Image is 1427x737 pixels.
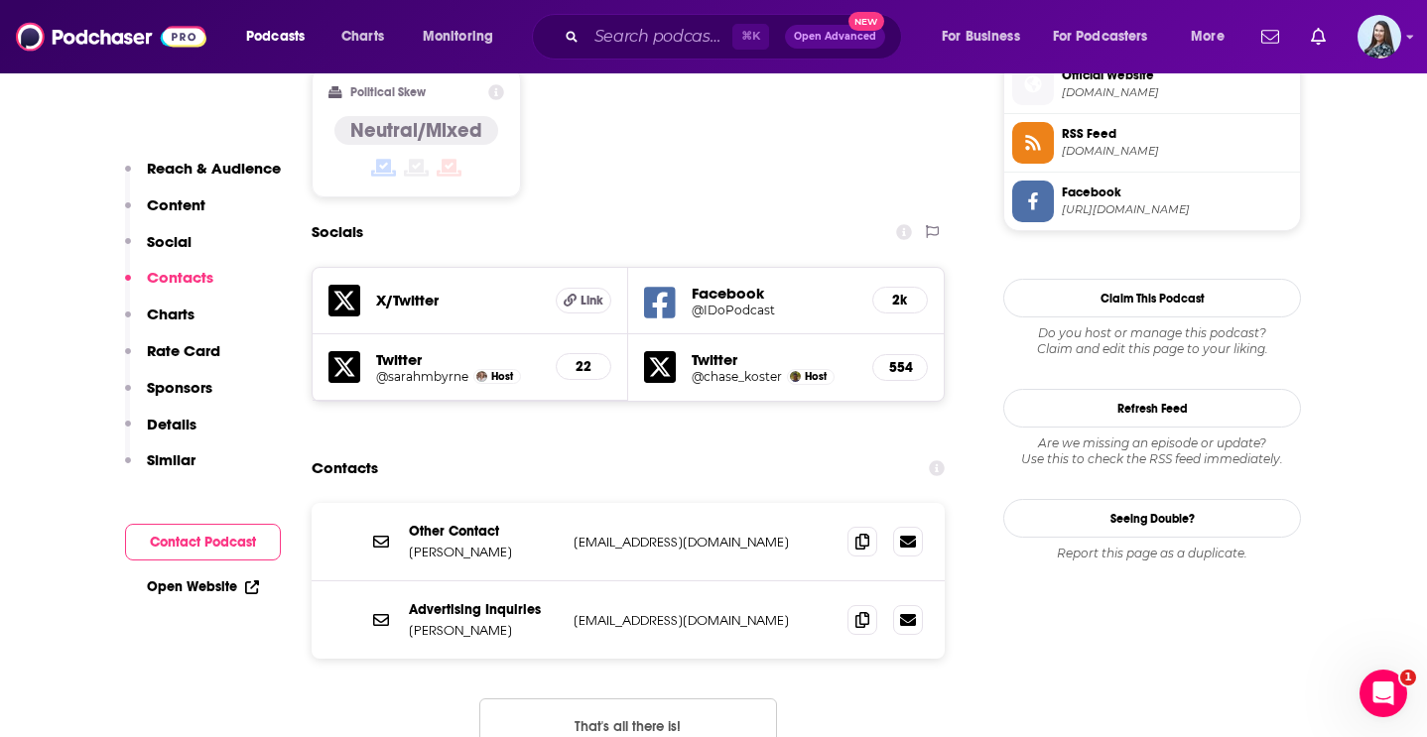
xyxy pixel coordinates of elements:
[147,415,196,433] p: Details
[805,370,827,383] span: Host
[341,23,384,51] span: Charts
[376,291,540,309] h5: X/Twitter
[1003,279,1301,317] button: Claim This Podcast
[785,25,885,49] button: Open AdvancedNew
[889,359,911,376] h5: 554
[1062,125,1292,143] span: RSS Feed
[16,18,206,56] img: Podchaser - Follow, Share and Rate Podcasts
[312,449,378,487] h2: Contacts
[376,369,468,384] a: @sarahmbyrne
[1400,670,1416,685] span: 1
[147,195,205,214] p: Content
[409,544,558,560] p: [PERSON_NAME]
[1012,181,1292,222] a: Facebook[URL][DOMAIN_NAME]
[125,268,213,305] button: Contacts
[125,305,195,341] button: Charts
[350,118,482,143] h4: Neutral/Mixed
[409,622,558,639] p: [PERSON_NAME]
[147,450,195,469] p: Similar
[928,21,1045,53] button: open menu
[573,358,594,375] h5: 22
[1303,20,1334,54] a: Show notifications dropdown
[1012,122,1292,164] a: RSS Feed[DOMAIN_NAME]
[1062,202,1292,217] span: https://www.facebook.com/IDoPodcast
[556,288,611,313] a: Link
[491,370,513,383] span: Host
[350,85,426,99] h2: Political Skew
[1003,389,1301,428] button: Refresh Feed
[889,292,911,308] h5: 2k
[246,23,305,51] span: Podcasts
[125,195,205,232] button: Content
[1003,435,1301,467] div: Are we missing an episode or update? Use this to check the RSS feed immediately.
[147,341,220,360] p: Rate Card
[125,450,195,487] button: Similar
[147,578,259,595] a: Open Website
[1062,184,1292,201] span: Facebook
[125,524,281,560] button: Contact Podcast
[586,21,732,53] input: Search podcasts, credits, & more...
[574,612,832,629] p: [EMAIL_ADDRESS][DOMAIN_NAME]
[1062,144,1292,159] span: feeds.megaphone.fm
[376,350,540,369] h5: Twitter
[848,12,884,31] span: New
[692,303,856,317] a: @IDoPodcast
[147,232,192,251] p: Social
[794,32,876,42] span: Open Advanced
[551,14,921,60] div: Search podcasts, credits, & more...
[1253,20,1287,54] a: Show notifications dropdown
[409,601,558,618] p: Advertising Inquiries
[1003,499,1301,538] a: Seeing Double?
[147,159,281,178] p: Reach & Audience
[581,293,603,308] span: Link
[125,159,281,195] button: Reach & Audience
[1358,15,1401,59] button: Show profile menu
[125,378,212,415] button: Sponsors
[1177,21,1249,53] button: open menu
[1003,325,1301,357] div: Claim and edit this page to your liking.
[1012,63,1292,105] a: Official Website[DOMAIN_NAME]
[942,23,1020,51] span: For Business
[328,21,396,53] a: Charts
[1062,66,1292,84] span: Official Website
[692,350,856,369] h5: Twitter
[147,268,213,287] p: Contacts
[732,24,769,50] span: ⌘ K
[1062,85,1292,100] span: idopodcast.com
[692,369,782,384] a: @chase_koster
[1358,15,1401,59] img: User Profile
[232,21,330,53] button: open menu
[1360,670,1407,717] iframe: Intercom live chat
[1003,546,1301,561] div: Report this page as a duplicate.
[1358,15,1401,59] span: Logged in as brookefortierpr
[574,534,832,551] p: [EMAIL_ADDRESS][DOMAIN_NAME]
[409,523,558,540] p: Other Contact
[409,21,519,53] button: open menu
[1053,23,1148,51] span: For Podcasters
[312,213,363,251] h2: Socials
[125,341,220,378] button: Rate Card
[692,284,856,303] h5: Facebook
[147,305,195,323] p: Charts
[790,371,801,382] img: Chase Kosterlitz
[1003,325,1301,341] span: Do you host or manage this podcast?
[147,378,212,397] p: Sponsors
[1040,21,1177,53] button: open menu
[423,23,493,51] span: Monitoring
[125,232,192,269] button: Social
[1191,23,1225,51] span: More
[476,371,487,382] img: Sarah Kosterlitz
[125,415,196,451] button: Details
